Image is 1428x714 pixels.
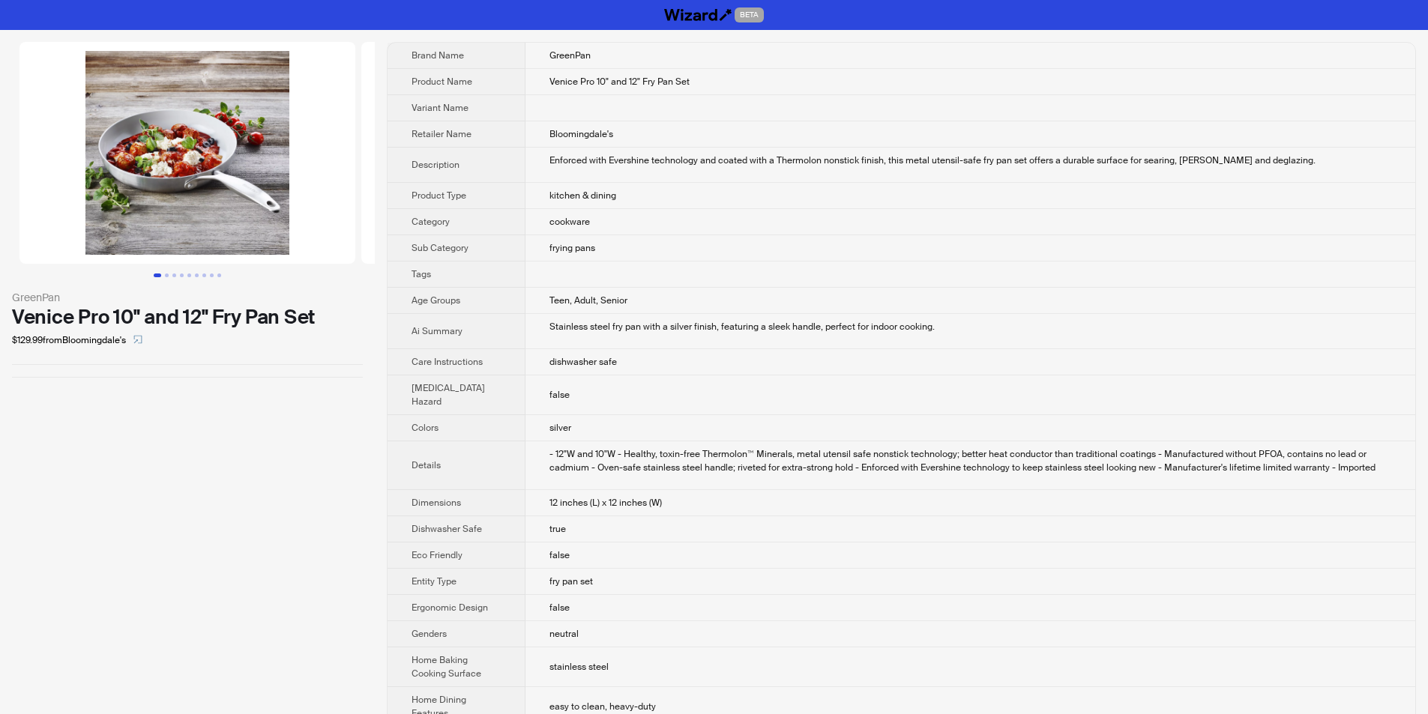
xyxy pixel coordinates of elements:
[361,42,697,264] img: Venice Pro 10" and 12" Fry Pan Set image 2
[549,190,616,202] span: kitchen & dining
[549,128,613,140] span: Bloomingdale's
[412,356,483,368] span: Care Instructions
[412,294,460,306] span: Age Groups
[412,216,450,228] span: Category
[412,268,431,280] span: Tags
[12,306,363,328] div: Venice Pro 10" and 12" Fry Pan Set
[12,328,363,352] div: $129.99 from Bloomingdale's
[549,49,591,61] span: GreenPan
[210,273,214,277] button: Go to slide 8
[412,190,466,202] span: Product Type
[549,389,570,401] span: false
[412,497,461,509] span: Dimensions
[549,628,579,640] span: neutral
[133,335,142,344] span: select
[549,575,593,587] span: fry pan set
[19,42,355,264] img: Venice Pro 10" and 12" Fry Pan Set image 1
[412,422,439,434] span: Colors
[549,422,571,434] span: silver
[549,76,690,88] span: Venice Pro 10" and 12" Fry Pan Set
[412,628,447,640] span: Genders
[412,159,460,171] span: Description
[549,356,617,368] span: dishwasher safe
[549,294,627,306] span: Teen, Adult, Senior
[412,602,488,614] span: Ergonomic Design
[412,382,485,408] span: [MEDICAL_DATA] Hazard
[412,325,463,337] span: Ai Summary
[735,7,764,22] span: BETA
[180,273,184,277] button: Go to slide 4
[549,497,662,509] span: 12 inches (L) x 12 inches (W)
[217,273,221,277] button: Go to slide 9
[412,523,482,535] span: Dishwasher Safe
[12,289,363,306] div: GreenPan
[549,154,1391,167] div: Enforced with Evershine technology and coated with a Thermolon nonstick finish, this metal utensi...
[412,76,472,88] span: Product Name
[187,273,191,277] button: Go to slide 5
[412,242,469,254] span: Sub Category
[172,273,176,277] button: Go to slide 3
[549,661,609,673] span: stainless steel
[549,523,566,535] span: true
[549,602,570,614] span: false
[412,575,457,587] span: Entity Type
[549,447,1391,474] div: - 12"W and 10"W - Healthy, toxin-free Thermolon™ Minerals, metal utensil safe nonstick technology...
[549,701,656,713] span: easy to clean, heavy-duty
[165,273,169,277] button: Go to slide 2
[412,128,472,140] span: Retailer Name
[549,549,570,561] span: false
[412,549,463,561] span: Eco Friendly
[412,102,469,114] span: Variant Name
[195,273,199,277] button: Go to slide 6
[154,273,161,277] button: Go to slide 1
[202,273,206,277] button: Go to slide 7
[412,654,481,680] span: Home Baking Cooking Surface
[549,320,1391,333] div: Stainless steel fry pan with a silver finish, featuring a sleek handle, perfect for indoor cooking.
[412,459,441,471] span: Details
[412,49,464,61] span: Brand Name
[549,242,595,254] span: frying pans
[549,216,590,228] span: cookware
